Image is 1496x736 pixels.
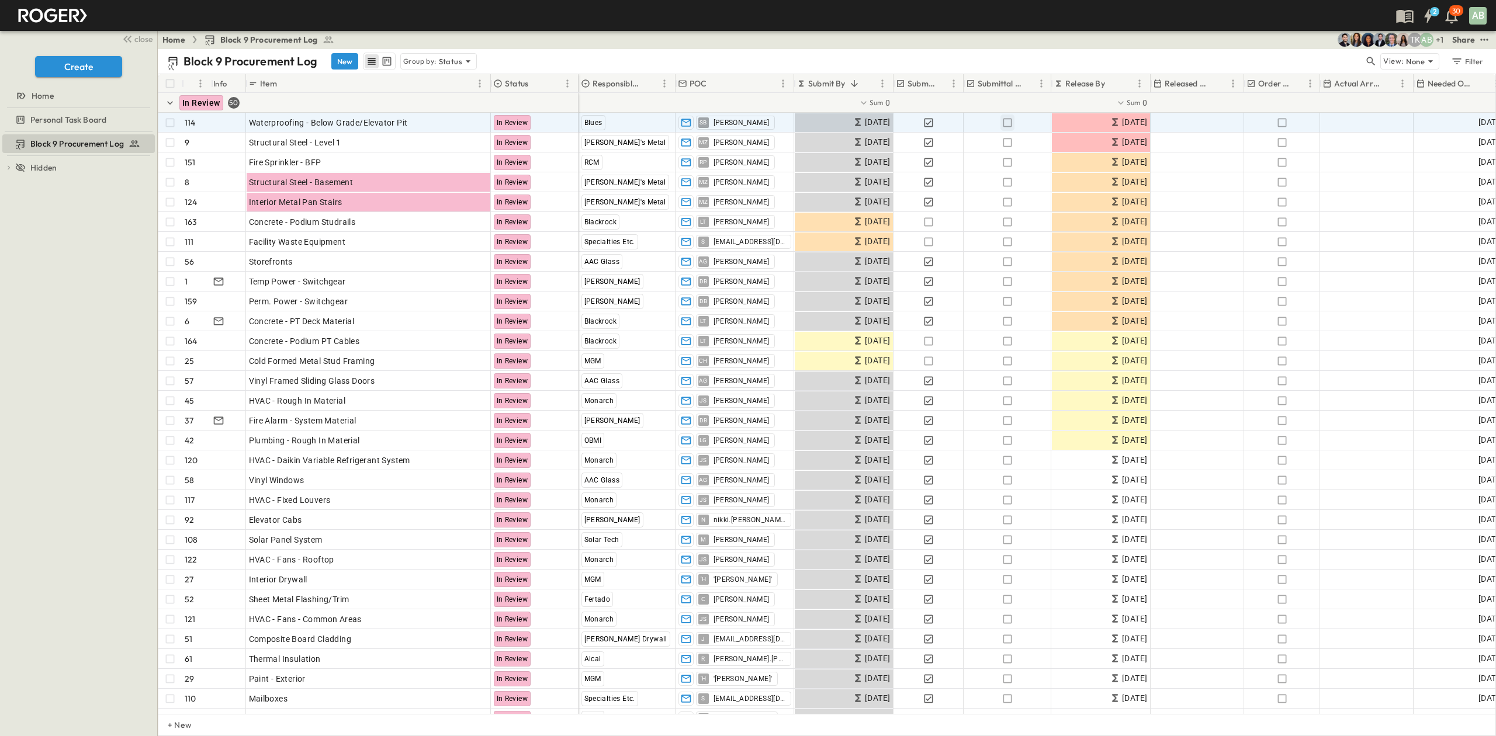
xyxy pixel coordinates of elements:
[584,119,602,127] span: Blues
[584,138,666,147] span: [PERSON_NAME]'s Metal
[584,536,619,544] span: Solar Tech
[1122,235,1147,248] span: [DATE]
[249,216,356,228] span: Concrete - Podium Studrails
[699,559,707,560] span: JS
[185,117,196,129] p: 114
[1468,6,1488,26] button: AB
[185,375,193,387] p: 57
[584,456,614,464] span: Monarch
[865,116,890,129] span: [DATE]
[1122,414,1147,427] span: [DATE]
[1122,195,1147,209] span: [DATE]
[865,473,890,487] span: [DATE]
[185,355,194,367] p: 25
[714,416,770,425] span: [PERSON_NAME]
[885,97,890,109] span: 0
[865,195,890,209] span: [DATE]
[714,178,770,187] span: [PERSON_NAME]
[497,416,528,425] span: In Review
[497,436,528,445] span: In Review
[1477,33,1491,47] button: test
[584,297,640,305] span: [PERSON_NAME]
[497,377,528,385] span: In Review
[497,238,528,246] span: In Review
[978,78,1023,89] p: Submittal Approved?
[2,88,153,104] a: Home
[714,475,770,485] span: [PERSON_NAME]
[497,516,528,524] span: In Review
[249,256,293,268] span: Storefronts
[497,138,528,147] span: In Review
[865,394,890,407] span: [DATE]
[497,397,528,405] span: In Review
[30,114,106,126] span: Personal Task Board
[185,395,194,407] p: 45
[32,90,54,102] span: Home
[1213,77,1226,90] button: Sort
[249,157,321,168] span: Fire Sprinkler - BFP
[865,255,890,268] span: [DATE]
[249,375,375,387] span: Vinyl Framed Sliding Glass Doors
[1396,33,1410,47] img: Raven Libunao (rlibunao@cahill-sf.com)
[1122,215,1147,228] span: [DATE]
[584,516,640,524] span: [PERSON_NAME]
[1406,55,1425,67] p: None
[657,77,671,91] button: Menu
[249,276,346,287] span: Temp Power - Switchgear
[700,221,707,222] span: LT
[497,556,528,564] span: In Review
[1122,255,1147,268] span: [DATE]
[1122,294,1147,308] span: [DATE]
[228,97,240,109] div: 50
[2,110,155,129] div: Personal Task Boardtest
[865,334,890,348] span: [DATE]
[497,337,528,345] span: In Review
[1122,533,1147,546] span: [DATE]
[497,258,528,266] span: In Review
[808,78,846,89] p: Submit By
[497,476,528,484] span: In Review
[699,261,708,262] span: AG
[249,514,302,526] span: Elevator Cabs
[593,78,642,89] p: Responsible Contractor
[865,414,890,427] span: [DATE]
[1361,33,1375,47] img: Olivia Khan (okhan@cahill-sf.com)
[1383,77,1395,90] button: Sort
[1034,77,1048,91] button: Menu
[1122,433,1147,447] span: [DATE]
[497,198,528,206] span: In Review
[1122,572,1147,586] span: [DATE]
[185,256,194,268] p: 56
[714,555,770,564] span: [PERSON_NAME]
[1122,453,1147,467] span: [DATE]
[937,77,950,90] button: Sort
[714,297,770,306] span: [PERSON_NAME]
[699,380,708,381] span: AG
[1122,354,1147,367] span: [DATE]
[699,499,707,500] span: JS
[1122,334,1147,348] span: [DATE]
[497,218,528,226] span: In Review
[497,277,528,286] span: In Review
[908,78,935,89] p: Submitted?
[249,415,356,426] span: Fire Alarm - System Material
[249,117,408,129] span: Waterproofing - Below Grade/Elevator Pit
[497,119,528,127] span: In Review
[701,519,705,520] span: N
[714,237,786,247] span: [EMAIL_ADDRESS][DOMAIN_NAME]
[865,155,890,169] span: [DATE]
[30,162,57,173] span: Hidden
[865,215,890,228] span: [DATE]
[497,317,528,325] span: In Review
[701,241,705,242] span: S
[1122,314,1147,328] span: [DATE]
[870,98,884,107] p: Sum
[1122,275,1147,288] span: [DATE]
[1122,175,1147,189] span: [DATE]
[182,98,220,107] span: In Review
[249,137,341,148] span: Structural Steel - Level 1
